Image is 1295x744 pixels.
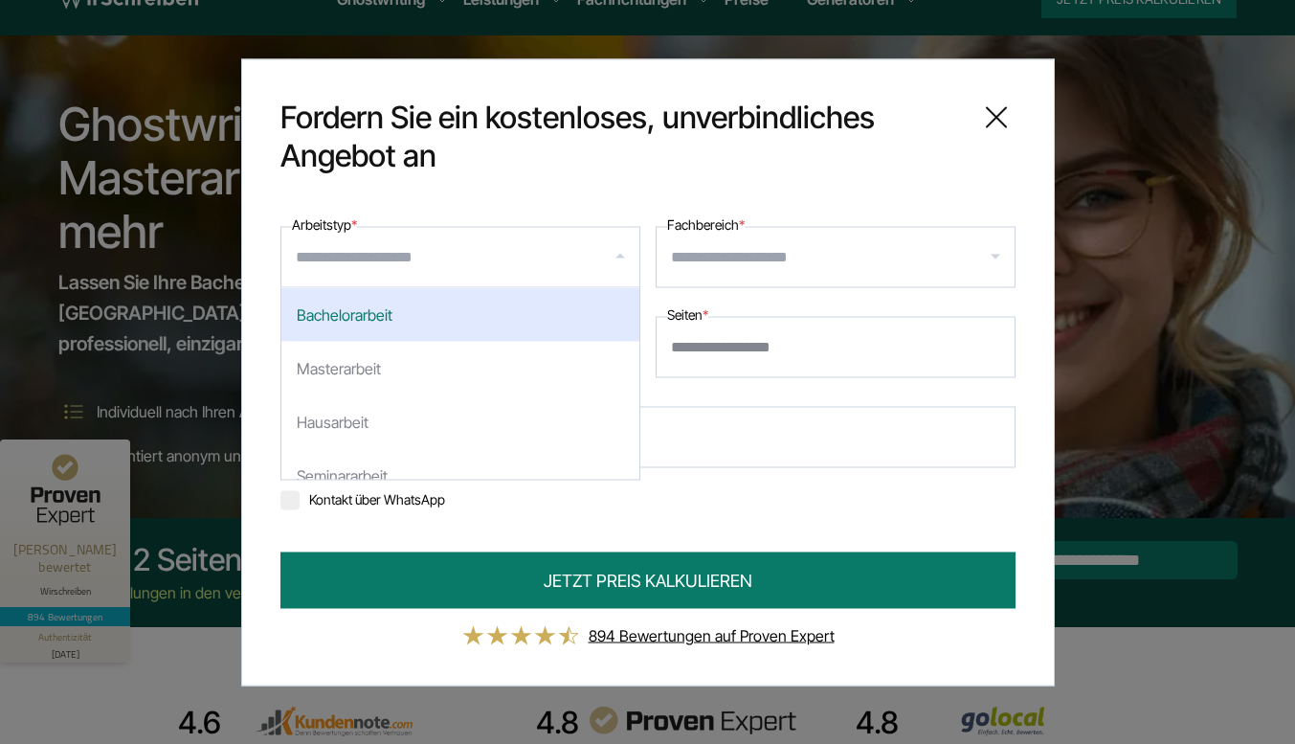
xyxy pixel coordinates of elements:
div: Masterarbeit [281,341,639,395]
label: Arbeitstyp [292,213,357,236]
div: Hausarbeit [281,395,639,448]
a: 894 Bewertungen auf Proven Expert [589,625,835,644]
span: Fordern Sie ein kostenloses, unverbindliches Angebot an [280,98,962,174]
div: Seminararbeit [281,448,639,502]
label: Seiten [667,303,708,326]
label: Kontakt über WhatsApp [280,490,445,507]
div: Bachelorarbeit [281,287,639,341]
label: Fachbereich [667,213,745,236]
span: JETZT PREIS KALKULIEREN [544,567,752,593]
button: JETZT PREIS KALKULIEREN [280,552,1016,608]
